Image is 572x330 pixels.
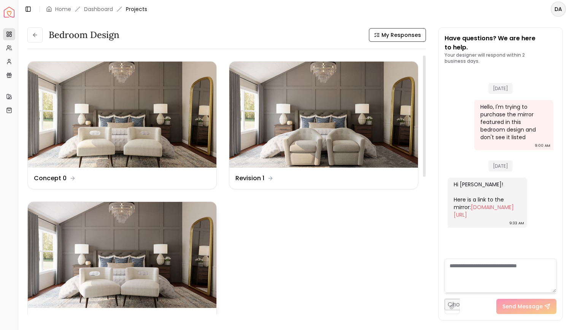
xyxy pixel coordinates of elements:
[55,5,71,13] a: Home
[27,201,217,330] a: Revision 2Revision 2
[454,181,520,219] div: Hi [PERSON_NAME]! Here is a link to the mirror:
[445,34,556,52] p: Have questions? We are here to help.
[27,61,217,189] a: Concept 0Concept 0
[369,28,426,42] button: My Responses
[4,7,14,17] a: Spacejoy
[49,29,119,41] h3: Bedroom Design
[551,2,566,17] button: DA
[28,62,216,168] img: Concept 0
[126,5,147,13] span: Projects
[454,203,514,219] a: [DOMAIN_NAME][URL]
[445,52,556,64] p: Your designer will respond within 2 business days.
[488,160,513,171] span: [DATE]
[229,61,418,189] a: Revision 1Revision 1
[84,5,113,13] a: Dashboard
[46,5,147,13] nav: breadcrumb
[535,142,550,149] div: 9:00 AM
[4,7,14,17] img: Spacejoy Logo
[235,174,264,183] dd: Revision 1
[381,31,421,39] span: My Responses
[488,83,513,94] span: [DATE]
[480,103,546,141] div: Hello, I'm trying to purchase the mirror featured in this bedroom design and don't see it listed
[34,174,67,183] dd: Concept 0
[34,314,65,323] dd: Revision 2
[509,219,524,227] div: 9:33 AM
[229,62,418,168] img: Revision 1
[28,202,216,308] img: Revision 2
[551,2,565,16] span: DA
